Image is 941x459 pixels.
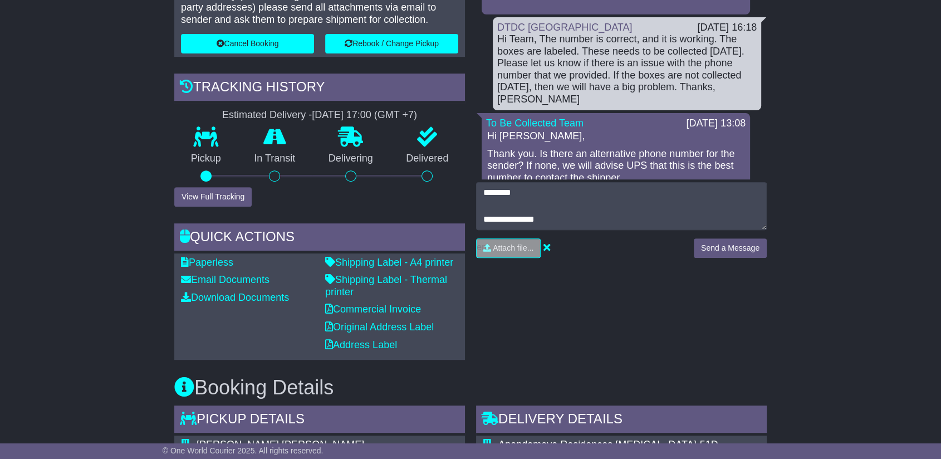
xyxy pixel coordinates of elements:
[163,446,324,455] span: © One World Courier 2025. All rights reserved.
[497,33,757,106] div: Hi Team, The number is correct, and it is working. The boxes are labeled. These needs to be colle...
[174,74,465,104] div: Tracking history
[390,153,465,165] p: Delivered
[312,153,390,165] p: Delivering
[181,274,269,285] a: Email Documents
[325,274,447,297] a: Shipping Label - Thermal printer
[174,109,465,121] div: Estimated Delivery -
[174,406,465,436] div: Pickup Details
[325,304,421,315] a: Commercial Invoice
[498,439,718,450] span: Anandamaya Residences [MEDICAL_DATA]-51D
[694,238,767,258] button: Send a Message
[174,377,767,399] h3: Booking Details
[476,406,767,436] div: Delivery Details
[325,34,458,53] button: Rebook / Change Pickup
[174,153,238,165] p: Pickup
[325,257,453,268] a: Shipping Label - A4 printer
[697,22,757,34] div: [DATE] 16:18
[325,321,434,333] a: Original Address Label
[686,118,746,130] div: [DATE] 13:08
[487,148,744,184] p: Thank you. Is there an alternative phone number for the sender? If none, we will advise UPS that ...
[181,257,233,268] a: Paperless
[238,153,312,165] p: In Transit
[181,292,289,303] a: Download Documents
[181,34,314,53] button: Cancel Booking
[487,130,744,143] p: Hi [PERSON_NAME],
[486,118,584,129] a: To Be Collected Team
[312,109,417,121] div: [DATE] 17:00 (GMT +7)
[174,223,465,253] div: Quick Actions
[174,187,252,207] button: View Full Tracking
[325,339,397,350] a: Address Label
[497,22,632,33] a: DTDC [GEOGRAPHIC_DATA]
[197,439,364,450] span: [PERSON_NAME] [PERSON_NAME]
